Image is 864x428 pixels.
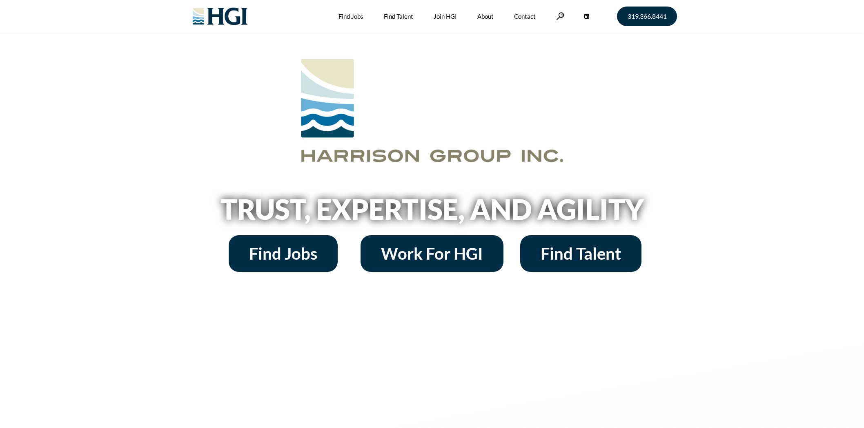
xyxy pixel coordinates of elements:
[520,235,641,272] a: Find Talent
[617,7,677,26] a: 319.366.8441
[628,13,667,20] span: 319.366.8441
[361,235,503,272] a: Work For HGI
[229,235,338,272] a: Find Jobs
[381,245,483,262] span: Work For HGI
[541,245,621,262] span: Find Talent
[556,12,564,20] a: Search
[199,195,665,223] h2: Trust, Expertise, and Agility
[249,245,317,262] span: Find Jobs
